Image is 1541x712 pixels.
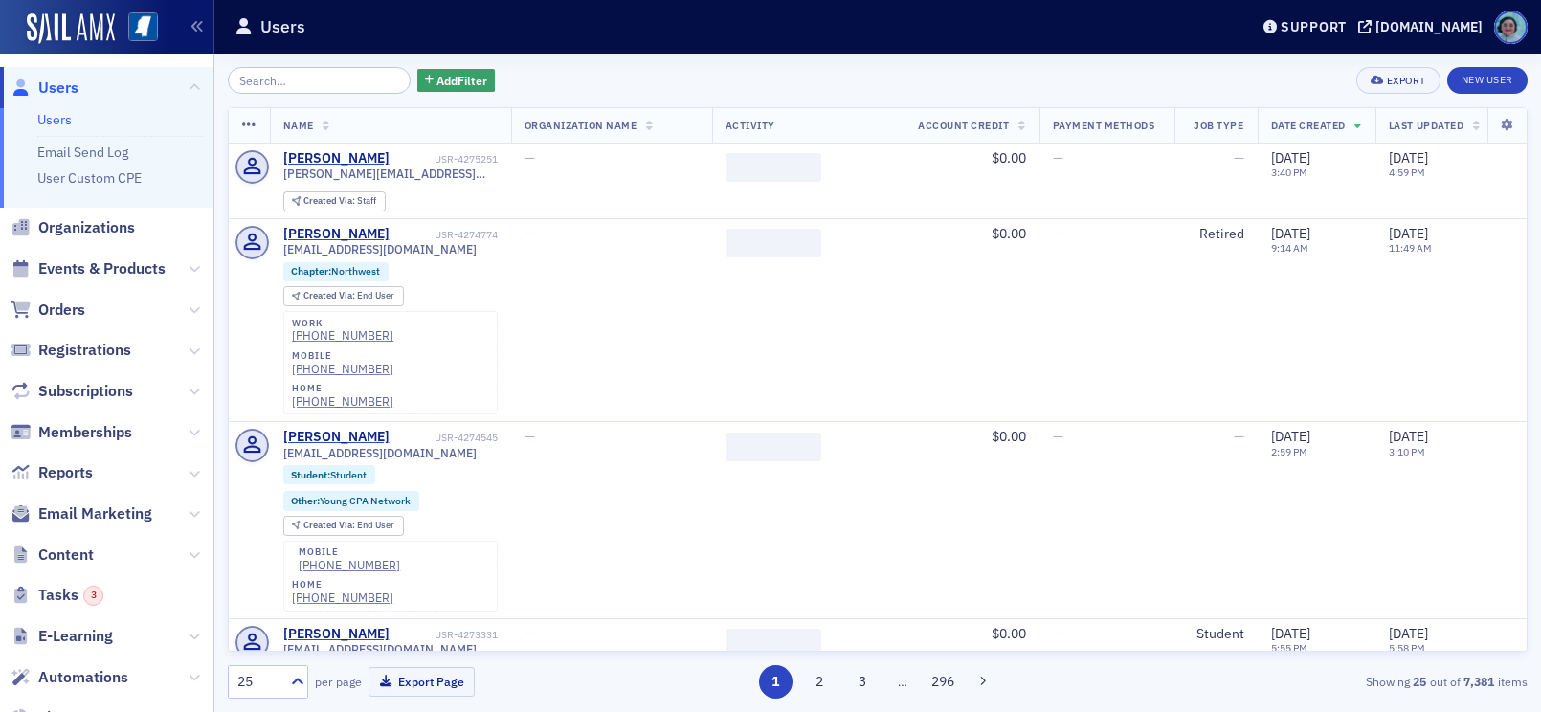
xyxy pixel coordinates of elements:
a: Users [37,111,72,128]
span: [EMAIL_ADDRESS][DOMAIN_NAME] [283,242,477,256]
div: 3 [83,586,103,606]
a: [PERSON_NAME] [283,226,390,243]
span: [PERSON_NAME][EMAIL_ADDRESS][PERSON_NAME][DOMAIN_NAME] [283,167,498,181]
a: [PHONE_NUMBER] [292,328,393,343]
span: … [889,673,916,690]
span: Memberships [38,422,132,443]
span: — [1053,625,1063,642]
div: [PHONE_NUMBER] [292,590,393,605]
span: Payment Methods [1053,119,1155,132]
span: Reports [38,462,93,483]
div: work [292,318,393,329]
span: ‌ [726,433,821,461]
div: Support [1281,18,1347,35]
img: SailAMX [27,13,115,44]
span: Last Updated [1389,119,1463,132]
div: End User [303,521,394,531]
a: Subscriptions [11,381,133,402]
span: [DATE] [1389,428,1428,445]
a: New User [1447,67,1528,94]
span: Date Created [1271,119,1346,132]
a: Orders [11,300,85,321]
div: Student: [283,465,376,484]
div: Other: [283,491,420,510]
button: 1 [759,665,793,699]
a: Memberships [11,422,132,443]
span: Content [38,545,94,566]
span: [DATE] [1271,149,1310,167]
span: Created Via : [303,519,357,531]
input: Search… [228,67,411,94]
span: — [525,625,535,642]
div: Showing out of items [1107,673,1528,690]
span: Created Via : [303,289,357,301]
button: [DOMAIN_NAME] [1358,20,1489,33]
div: mobile [299,546,400,558]
span: [EMAIL_ADDRESS][DOMAIN_NAME] [283,446,477,460]
span: [DATE] [1271,625,1310,642]
a: Events & Products [11,258,166,279]
strong: 25 [1410,673,1430,690]
time: 2:59 PM [1271,445,1307,458]
time: 5:55 PM [1271,641,1307,655]
time: 5:58 PM [1389,641,1425,655]
span: Name [283,119,314,132]
h1: Users [260,15,305,38]
div: [PERSON_NAME] [283,626,390,643]
div: Created Via: Staff [283,191,386,211]
div: [PHONE_NUMBER] [299,558,400,572]
a: E-Learning [11,626,113,647]
span: E-Learning [38,626,113,647]
a: Email Marketing [11,503,152,524]
time: 4:59 PM [1389,166,1425,179]
a: [PHONE_NUMBER] [292,362,393,376]
span: Activity [726,119,775,132]
div: Student [1188,626,1244,643]
a: Chapter:Northwest [291,265,380,278]
span: — [1053,225,1063,242]
button: 2 [802,665,836,699]
span: — [1053,149,1063,167]
span: Subscriptions [38,381,133,402]
div: USR-4274774 [392,229,498,241]
img: SailAMX [128,12,158,42]
div: [PERSON_NAME] [283,150,390,167]
time: 3:40 PM [1271,166,1307,179]
a: Tasks3 [11,585,103,606]
div: Created Via: End User [283,286,404,306]
span: — [525,225,535,242]
time: 3:10 PM [1389,445,1425,458]
span: Registrations [38,340,131,361]
span: — [1234,428,1244,445]
div: Chapter: [283,262,390,281]
a: View Homepage [115,12,158,45]
div: Staff [303,196,376,207]
div: 25 [237,672,279,692]
a: Reports [11,462,93,483]
span: $0.00 [992,625,1026,642]
strong: 7,381 [1461,673,1498,690]
a: Student:Student [291,469,367,481]
div: End User [303,291,394,301]
div: mobile [292,350,393,362]
div: [PHONE_NUMBER] [292,394,393,409]
button: AddFilter [417,69,496,93]
div: Export [1387,76,1426,86]
a: Organizations [11,217,135,238]
time: 11:49 AM [1389,241,1432,255]
span: $0.00 [992,428,1026,445]
a: User Custom CPE [37,169,142,187]
span: $0.00 [992,149,1026,167]
a: Users [11,78,78,99]
label: per page [315,673,362,690]
a: [PERSON_NAME] [283,429,390,446]
button: 3 [846,665,880,699]
span: — [525,428,535,445]
span: [DATE] [1389,149,1428,167]
span: [EMAIL_ADDRESS][DOMAIN_NAME] [283,642,477,656]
